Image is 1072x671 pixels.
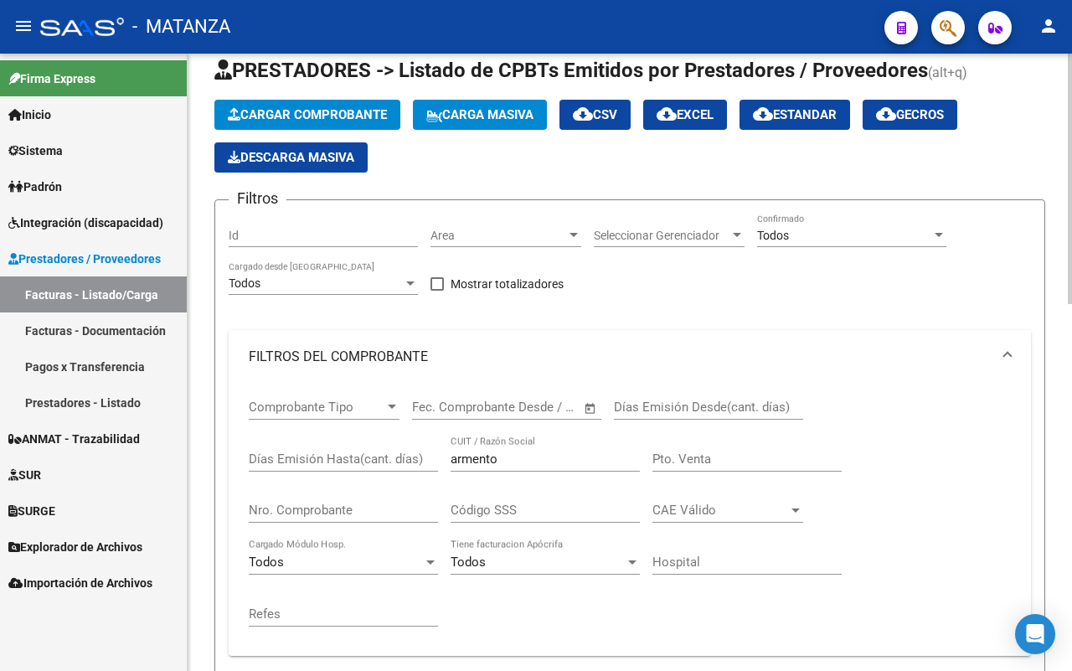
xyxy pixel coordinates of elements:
[559,100,631,130] button: CSV
[876,107,944,122] span: Gecros
[8,142,63,160] span: Sistema
[876,104,896,124] mat-icon: cloud_download
[8,430,140,448] span: ANMAT - Trazabilidad
[451,555,486,570] span: Todos
[229,384,1031,656] div: FILTROS DEL COMPROBANTE
[249,555,284,570] span: Todos
[8,538,142,556] span: Explorador de Archivos
[581,399,600,418] button: Open calendar
[8,106,51,124] span: Inicio
[757,229,789,242] span: Todos
[652,503,788,518] span: CAE Válido
[657,107,714,122] span: EXCEL
[229,276,260,290] span: Todos
[214,142,368,173] app-download-masive: Descarga masiva de comprobantes (adjuntos)
[753,107,837,122] span: Estandar
[1038,16,1059,36] mat-icon: person
[229,330,1031,384] mat-expansion-panel-header: FILTROS DEL COMPROBANTE
[430,229,566,243] span: Area
[229,187,286,210] h3: Filtros
[495,400,576,415] input: Fecha fin
[573,104,593,124] mat-icon: cloud_download
[8,502,55,520] span: SURGE
[753,104,773,124] mat-icon: cloud_download
[8,466,41,484] span: SUR
[426,107,533,122] span: Carga Masiva
[1015,614,1055,654] div: Open Intercom Messenger
[214,59,928,82] span: PRESTADORES -> Listado de CPBTs Emitidos por Prestadores / Proveedores
[8,178,62,196] span: Padrón
[643,100,727,130] button: EXCEL
[413,100,547,130] button: Carga Masiva
[249,400,384,415] span: Comprobante Tipo
[214,100,400,130] button: Cargar Comprobante
[740,100,850,130] button: Estandar
[8,250,161,268] span: Prestadores / Proveedores
[214,142,368,173] button: Descarga Masiva
[594,229,729,243] span: Seleccionar Gerenciador
[451,274,564,294] span: Mostrar totalizadores
[863,100,957,130] button: Gecros
[8,70,95,88] span: Firma Express
[132,8,230,45] span: - MATANZA
[928,65,967,80] span: (alt+q)
[249,348,991,366] mat-panel-title: FILTROS DEL COMPROBANTE
[573,107,617,122] span: CSV
[228,150,354,165] span: Descarga Masiva
[13,16,33,36] mat-icon: menu
[412,400,480,415] input: Fecha inicio
[8,574,152,592] span: Importación de Archivos
[8,214,163,232] span: Integración (discapacidad)
[657,104,677,124] mat-icon: cloud_download
[228,107,387,122] span: Cargar Comprobante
